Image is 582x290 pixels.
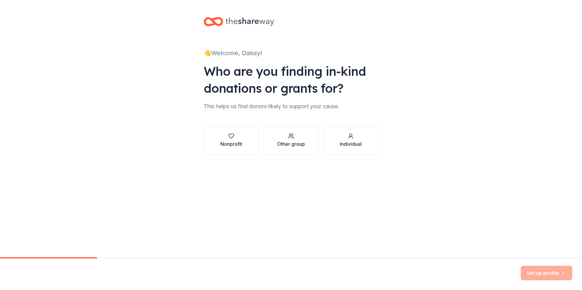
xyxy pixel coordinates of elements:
[204,102,378,111] div: This helps us find donors likely to support your cause.
[277,140,305,148] div: Other group
[204,63,378,97] div: Who are you finding in-kind donations or grants for?
[204,126,259,155] button: Nonprofit
[204,48,378,58] div: 👋 Welcome, Daissy!
[263,126,318,155] button: Other group
[220,140,242,148] div: Nonprofit
[340,140,362,148] div: Individual
[323,126,378,155] button: Individual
